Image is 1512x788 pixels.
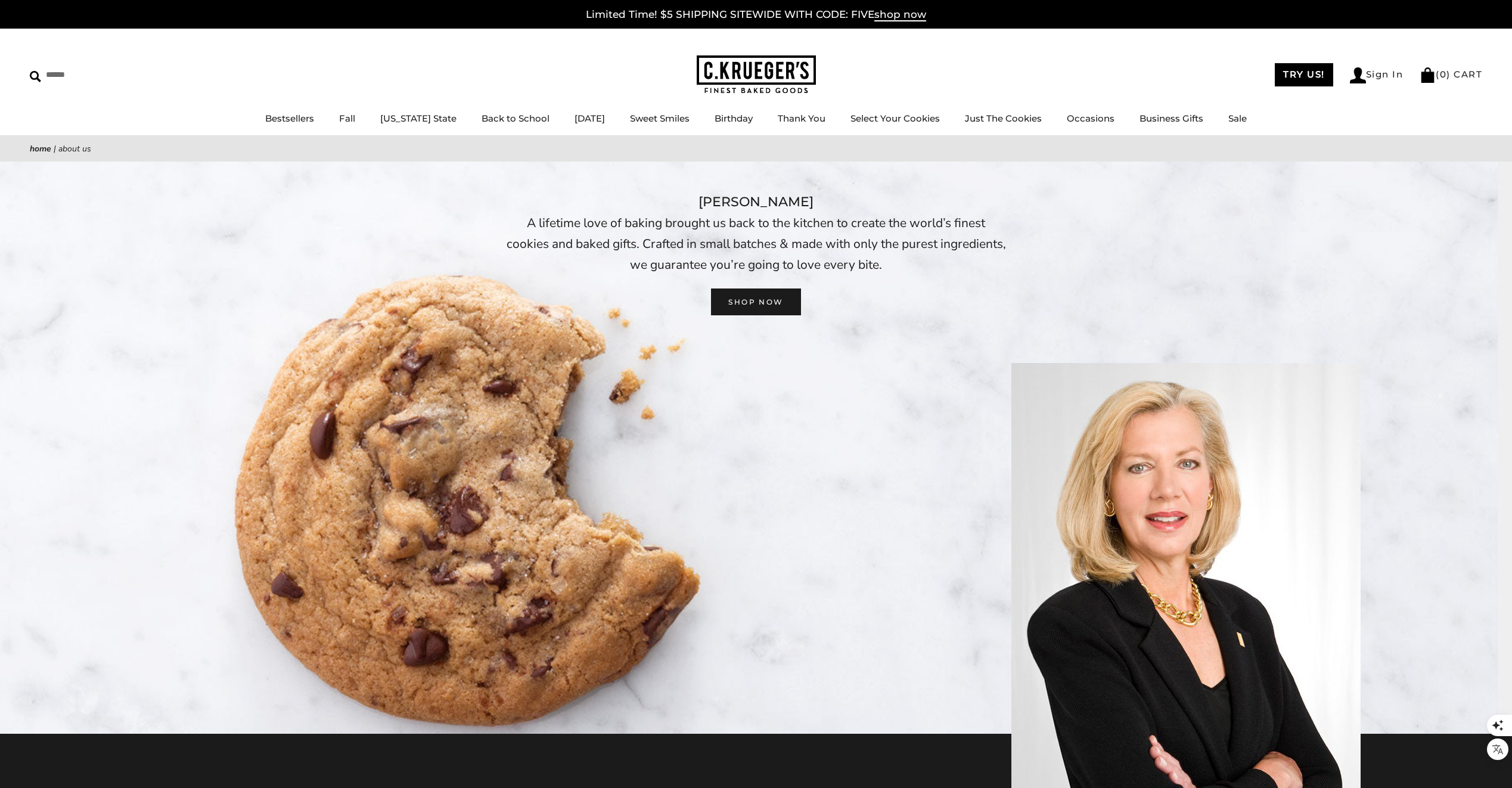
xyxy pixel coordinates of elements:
a: [DATE] [575,113,605,124]
a: Occasions [1067,113,1114,124]
span: shop now [874,8,926,21]
img: Search [30,71,41,82]
a: Business Gifts [1140,113,1203,124]
a: Bestsellers [265,113,314,124]
span: | [54,143,56,154]
a: [US_STATE] State [380,113,457,124]
img: C.KRUEGER'S [697,55,816,94]
span: About Us [58,143,91,154]
a: SHOP NOW [711,288,800,315]
a: Birthday [715,113,753,124]
a: (0) CART [1420,69,1482,80]
img: Bag [1420,67,1436,83]
span: 0 [1440,69,1447,80]
a: Fall [339,113,355,124]
a: Sign In [1350,67,1404,83]
a: Back to School [482,113,549,124]
a: Home [30,143,51,154]
a: Just The Cookies [965,113,1042,124]
p: A lifetime love of baking brought us back to the kitchen to create the world’s finest cookies and... [506,213,1007,275]
a: Thank You [778,113,825,124]
a: Sale [1228,113,1247,124]
a: Sweet Smiles [630,113,690,124]
nav: breadcrumbs [30,142,1482,156]
input: Search [30,66,172,84]
img: Account [1350,67,1366,83]
a: Select Your Cookies [850,113,940,124]
a: Limited Time! $5 SHIPPING SITEWIDE WITH CODE: FIVEshop now [586,8,926,21]
a: TRY US! [1275,63,1333,86]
